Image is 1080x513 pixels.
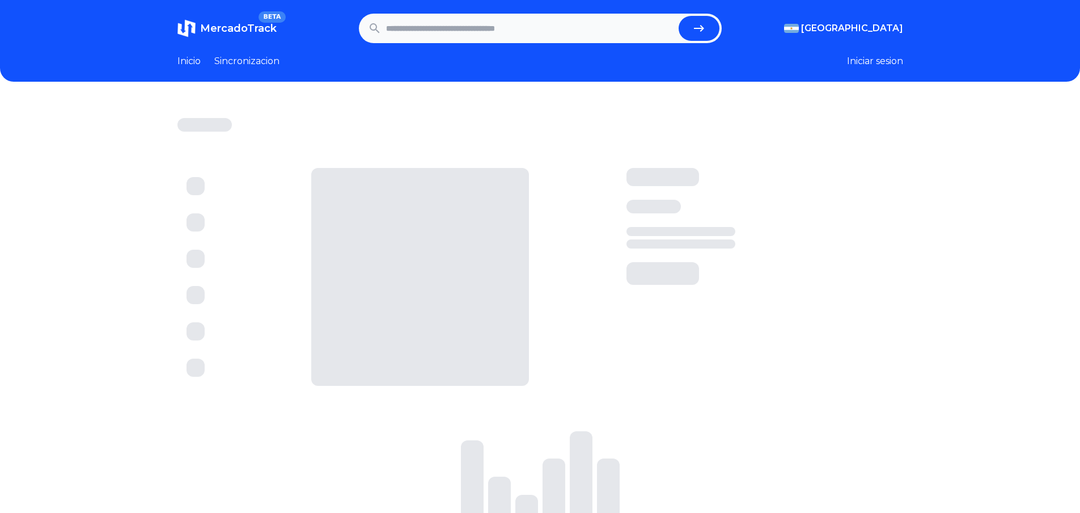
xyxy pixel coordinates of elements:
[177,19,196,37] img: MercadoTrack
[784,24,799,33] img: Argentina
[177,54,201,68] a: Inicio
[259,11,285,23] span: BETA
[784,22,903,35] button: [GEOGRAPHIC_DATA]
[214,54,279,68] a: Sincronizacion
[847,54,903,68] button: Iniciar sesion
[177,19,277,37] a: MercadoTrackBETA
[200,22,277,35] span: MercadoTrack
[801,22,903,35] span: [GEOGRAPHIC_DATA]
